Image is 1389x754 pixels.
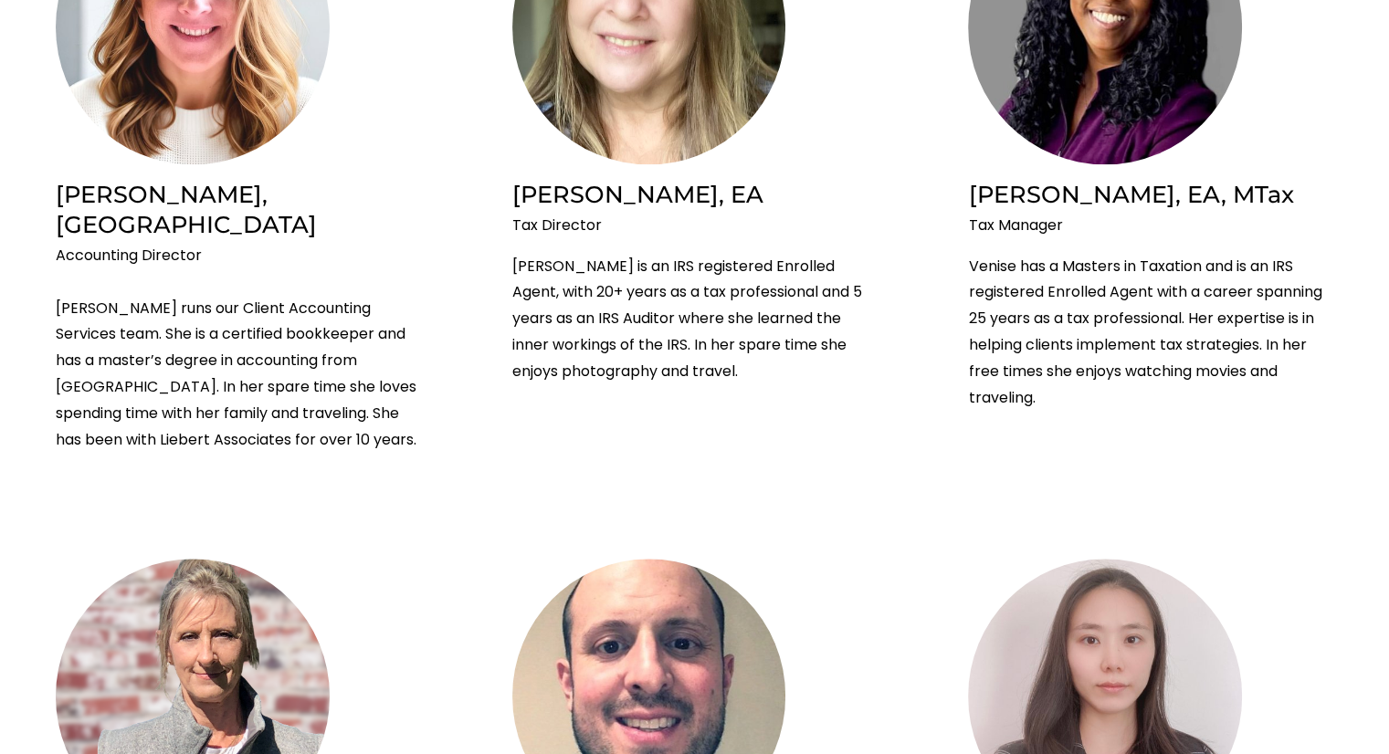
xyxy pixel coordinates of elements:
p: Venise has a Masters in Taxation and is an IRS registered Enrolled Agent with a career spanning 2... [968,254,1333,412]
h2: [PERSON_NAME], [GEOGRAPHIC_DATA] [56,179,421,240]
h2: [PERSON_NAME], EA [512,179,878,209]
p: Tax Director [512,213,878,239]
p: Tax Manager [968,213,1333,239]
p: [PERSON_NAME] is an IRS registered Enrolled Agent, with 20+ years as a tax professional and 5 yea... [512,254,878,385]
p: Accounting Director [PERSON_NAME] runs our Client Accounting Services team. She is a certified bo... [56,243,421,453]
h2: [PERSON_NAME], EA, MTax [968,179,1333,209]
